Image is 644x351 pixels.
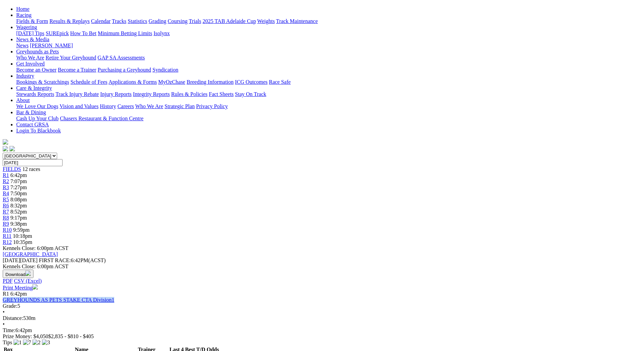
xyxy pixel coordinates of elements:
[16,61,45,67] a: Get Involved
[3,221,9,227] span: R9
[3,227,12,233] a: R10
[235,79,267,85] a: ICG Outcomes
[202,18,256,24] a: 2025 TAB Adelaide Cup
[98,67,151,73] a: Purchasing a Greyhound
[16,103,641,109] div: About
[3,291,9,297] span: R1
[158,79,185,85] a: MyOzChase
[70,79,107,85] a: Schedule of Fees
[3,209,9,215] span: R7
[149,18,166,24] a: Grading
[16,97,30,103] a: About
[153,30,170,36] a: Isolynx
[3,215,9,221] a: R8
[135,103,163,109] a: Who We Are
[3,197,9,202] a: R5
[91,18,111,24] a: Calendar
[3,172,9,178] a: R1
[16,116,58,121] a: Cash Up Your Club
[98,30,152,36] a: Minimum Betting Limits
[257,18,275,24] a: Weights
[16,55,44,60] a: Who We Are
[3,233,11,239] a: R11
[14,340,22,346] img: 1
[3,333,641,340] div: Prize Money: $4,050
[98,55,145,60] a: GAP SA Assessments
[16,18,48,24] a: Fields & Form
[3,239,12,245] span: R12
[16,30,44,36] a: [DATE] Tips
[13,239,32,245] span: 10:35pm
[16,73,34,79] a: Industry
[3,184,9,190] a: R3
[13,233,32,239] span: 10:18pm
[3,340,12,345] span: Tips
[42,340,50,346] img: 3
[112,18,126,24] a: Tracks
[3,315,23,321] span: Distance:
[16,91,54,97] a: Stewards Reports
[46,30,69,36] a: SUREpick
[10,203,27,208] span: 8:32pm
[16,43,28,48] a: News
[189,18,201,24] a: Trials
[32,284,38,290] img: printer.svg
[49,18,90,24] a: Results & Replays
[10,221,27,227] span: 9:38pm
[16,79,641,85] div: Industry
[16,109,46,115] a: Bar & Dining
[3,309,5,315] span: •
[10,172,27,178] span: 6:42pm
[117,103,134,109] a: Careers
[269,79,290,85] a: Race Safe
[3,303,18,309] span: Grade:
[16,18,641,24] div: Racing
[3,327,641,333] div: 6:42pm
[3,321,5,327] span: •
[3,285,38,291] a: Print Meeting
[16,79,69,85] a: Bookings & Scratchings
[3,203,9,208] span: R6
[16,67,56,73] a: Become an Owner
[14,278,42,284] a: CSV (Excel)
[60,116,143,121] a: Chasers Restaurant & Function Centre
[22,166,40,172] span: 12 races
[16,55,641,61] div: Greyhounds as Pets
[10,178,27,184] span: 7:07pm
[3,166,21,172] span: FIELDS
[10,215,27,221] span: 9:17pm
[187,79,234,85] a: Breeding Information
[9,146,15,151] img: twitter.svg
[235,91,266,97] a: Stay On Track
[3,257,38,263] span: [DATE]
[59,103,98,109] a: Vision and Values
[16,12,31,18] a: Racing
[3,178,9,184] a: R2
[3,191,9,196] a: R4
[16,24,37,30] a: Wagering
[3,257,20,263] span: [DATE]
[3,297,114,303] a: GREYHOUNDS AS PETS STAKE CTA Division1
[171,91,208,97] a: Rules & Policies
[13,227,30,233] span: 9:59pm
[30,43,73,48] a: [PERSON_NAME]
[196,103,228,109] a: Privacy Policy
[25,271,31,276] img: download.svg
[16,128,61,133] a: Login To Blackbook
[16,116,641,122] div: Bar & Dining
[3,278,13,284] a: PDF
[3,315,641,321] div: 530m
[3,139,8,145] img: logo-grsa-white.png
[10,209,27,215] span: 8:52pm
[16,122,49,127] a: Contact GRSA
[16,30,641,36] div: Wagering
[128,18,147,24] a: Statistics
[152,67,178,73] a: Syndication
[3,327,16,333] span: Time:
